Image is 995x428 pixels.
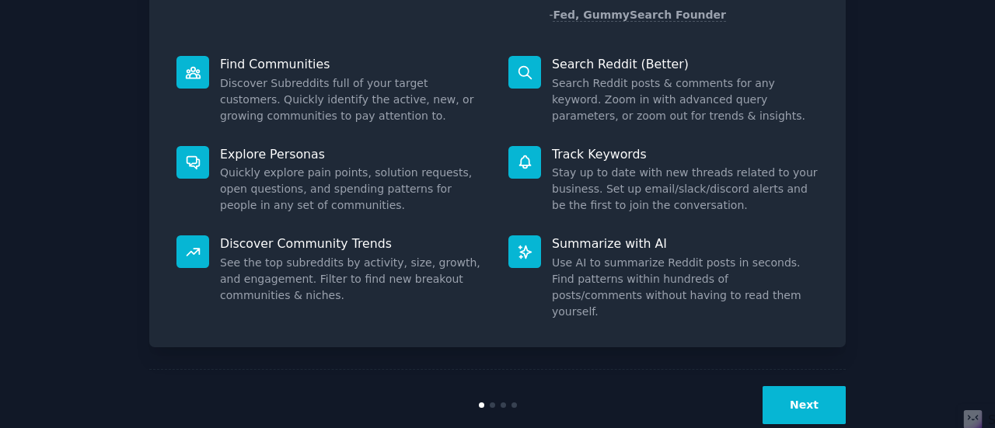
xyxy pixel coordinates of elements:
a: Fed, GummySearch Founder [553,9,726,22]
p: Explore Personas [220,146,487,162]
p: Track Keywords [552,146,819,162]
dd: Discover Subreddits full of your target customers. Quickly identify the active, new, or growing c... [220,75,487,124]
div: - [549,7,726,23]
p: Find Communities [220,56,487,72]
p: Summarize with AI [552,235,819,252]
dd: Quickly explore pain points, solution requests, open questions, and spending patterns for people ... [220,165,487,214]
dd: Use AI to summarize Reddit posts in seconds. Find patterns within hundreds of posts/comments with... [552,255,819,320]
dd: Search Reddit posts & comments for any keyword. Zoom in with advanced query parameters, or zoom o... [552,75,819,124]
dd: Stay up to date with new threads related to your business. Set up email/slack/discord alerts and ... [552,165,819,214]
dd: See the top subreddits by activity, size, growth, and engagement. Filter to find new breakout com... [220,255,487,304]
button: Next [763,386,846,424]
p: Search Reddit (Better) [552,56,819,72]
p: Discover Community Trends [220,235,487,252]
